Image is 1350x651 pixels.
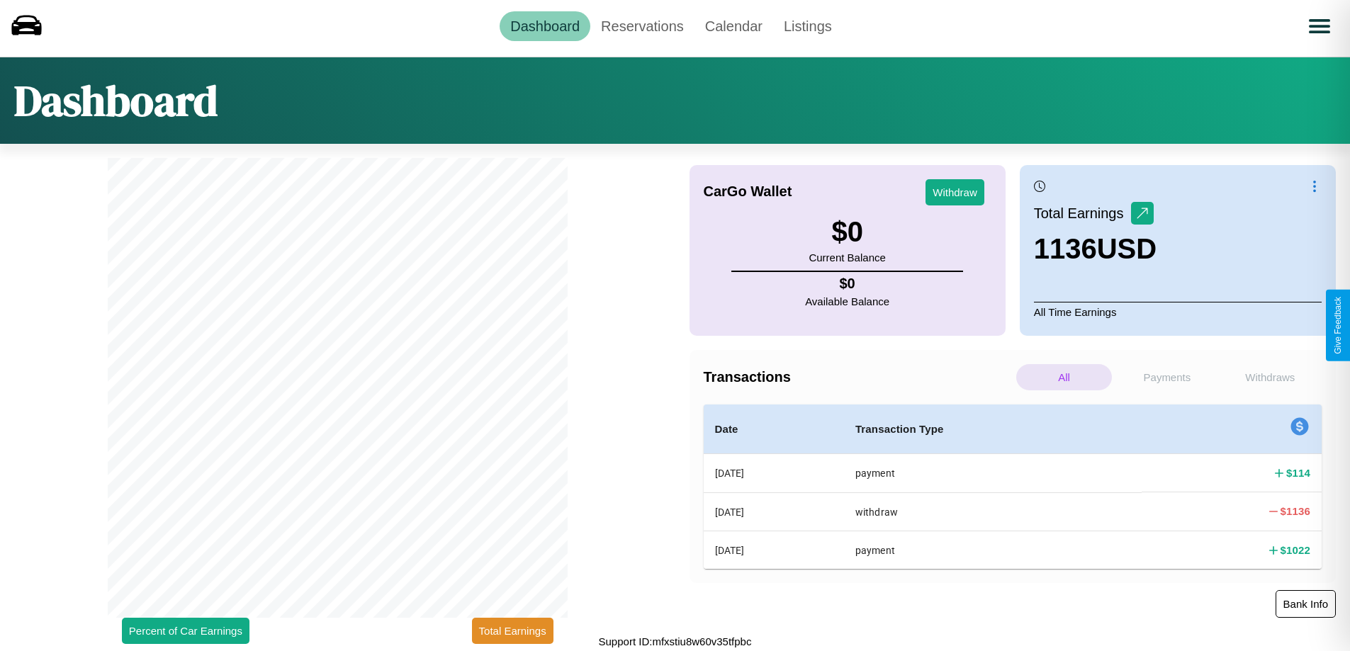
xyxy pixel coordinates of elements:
[1016,364,1112,390] p: All
[590,11,694,41] a: Reservations
[704,369,1013,385] h4: Transactions
[809,216,885,248] h3: $ 0
[1276,590,1336,618] button: Bank Info
[704,531,844,569] th: [DATE]
[500,11,590,41] a: Dashboard
[694,11,773,41] a: Calendar
[1281,504,1310,519] h4: $ 1136
[805,292,889,311] p: Available Balance
[1333,297,1343,354] div: Give Feedback
[472,618,553,644] button: Total Earnings
[844,531,1142,569] th: payment
[1119,364,1215,390] p: Payments
[926,179,984,205] button: Withdraw
[1300,6,1339,46] button: Open menu
[599,632,752,651] p: Support ID: mfxstiu8w60v35tfpbc
[704,404,1322,569] table: simple table
[1286,465,1310,480] h4: $ 114
[704,183,792,200] h4: CarGo Wallet
[1034,200,1131,226] p: Total Earnings
[715,421,833,438] h4: Date
[1034,233,1157,265] h3: 1136 USD
[704,454,844,493] th: [DATE]
[122,618,249,644] button: Percent of Car Earnings
[773,11,843,41] a: Listings
[844,454,1142,493] th: payment
[1034,302,1322,322] p: All Time Earnings
[809,248,885,267] p: Current Balance
[1281,543,1310,557] h4: $ 1022
[855,421,1131,438] h4: Transaction Type
[1222,364,1318,390] p: Withdraws
[844,492,1142,531] th: withdraw
[805,276,889,292] h4: $ 0
[14,72,218,130] h1: Dashboard
[704,492,844,531] th: [DATE]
